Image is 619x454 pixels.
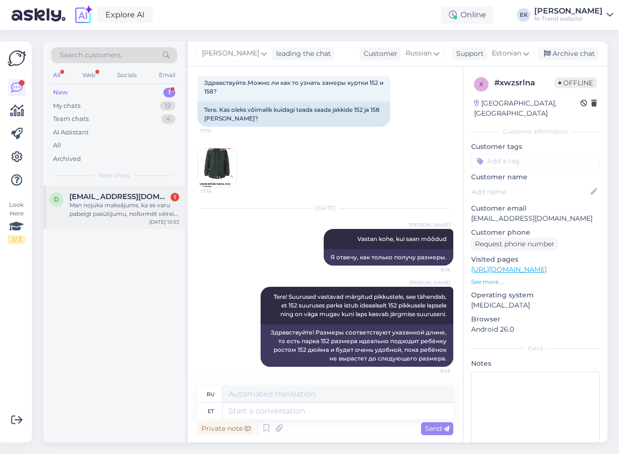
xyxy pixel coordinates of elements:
[409,221,450,228] span: [PERSON_NAME]
[149,218,179,226] div: [DATE] 10:53
[554,78,597,88] span: Offline
[534,15,603,23] div: N-Trend website
[198,422,254,435] div: Private note
[534,7,613,23] a: [PERSON_NAME]N-Trend website
[53,114,89,124] div: Team chats
[53,128,89,137] div: AI Assistant
[471,300,600,310] p: [MEDICAL_DATA]
[208,403,214,419] div: et
[198,204,453,213] div: [DATE]
[53,101,80,111] div: My chats
[517,8,530,22] div: EK
[357,235,447,242] span: Vastan kohe, kui saan mõõdud
[207,386,215,402] div: ru
[474,98,580,119] div: [GEOGRAPHIC_DATA], [GEOGRAPHIC_DATA]
[471,214,600,224] p: [EMAIL_ADDRESS][DOMAIN_NAME]
[471,278,600,286] p: See more ...
[53,141,61,150] div: All
[471,254,600,265] p: Visited pages
[202,48,259,59] span: [PERSON_NAME]
[471,172,600,182] p: Customer name
[406,48,432,59] span: Russian
[201,187,237,195] span: 17:16
[414,367,450,374] span: 9:45
[53,88,68,97] div: New
[471,127,600,136] div: Customer information
[471,203,600,214] p: Customer email
[163,88,175,97] div: 1
[492,48,521,59] span: Estonian
[97,7,153,23] a: Explore AI
[471,142,600,152] p: Customer tags
[471,265,547,274] a: [URL][DOMAIN_NAME]
[99,171,130,180] span: New chats
[198,148,237,187] img: Attachment
[472,187,589,197] input: Add name
[414,266,450,273] span: 8:36
[54,196,59,203] span: d
[261,324,453,367] div: Здравствуйте! Размеры соответствуют указанной длине, то есть парка 152 размера идеально подходит ...
[471,324,600,334] p: Android 26.0
[471,227,600,238] p: Customer phone
[452,49,484,59] div: Support
[471,359,600,369] p: Notes
[73,5,93,25] img: explore-ai
[471,238,558,251] div: Request phone number
[409,279,450,286] span: [PERSON_NAME]
[53,154,81,164] div: Archived
[494,77,554,89] div: # xwzsrlna
[479,80,483,88] span: x
[60,50,121,60] span: Search customers
[171,193,179,201] div: 1
[200,127,237,134] span: 17:16
[8,49,26,67] img: Askly Logo
[160,101,175,111] div: 12
[471,154,600,168] input: Add a tag
[360,49,397,59] div: Customer
[538,47,599,60] div: Archive chat
[198,102,390,127] div: Tere. Kas oleks võimalik kuidagi teada saada jakkide 152 ja 158 [PERSON_NAME]?
[115,69,139,81] div: Socials
[534,7,603,15] div: [PERSON_NAME]
[471,290,600,300] p: Operating system
[471,314,600,324] p: Browser
[69,192,170,201] span: dianagrike1@gmail.com
[157,69,177,81] div: Email
[425,424,449,433] span: Send
[324,249,453,266] div: Я отвечу, как только получу размеры.
[51,69,62,81] div: All
[272,49,331,59] div: leading the chat
[80,69,97,81] div: Web
[204,79,385,95] span: Здравствуйте.Можно ли как то узнать замеры куртки 152 и 158?
[471,344,600,353] div: Extra
[274,293,448,318] span: Tere! Suurused vastavad märgitud pikkustele, see tähendab, et 152 suuruses parka istub ideaalselt...
[441,6,494,24] div: Online
[8,235,25,244] div: 2 / 3
[161,114,175,124] div: 4
[69,201,179,218] div: Man nojuka maksājums, ka es varu pabeigt pasūtījumu, noformēt vēlreiz man neizdodas.
[8,200,25,244] div: Look Here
